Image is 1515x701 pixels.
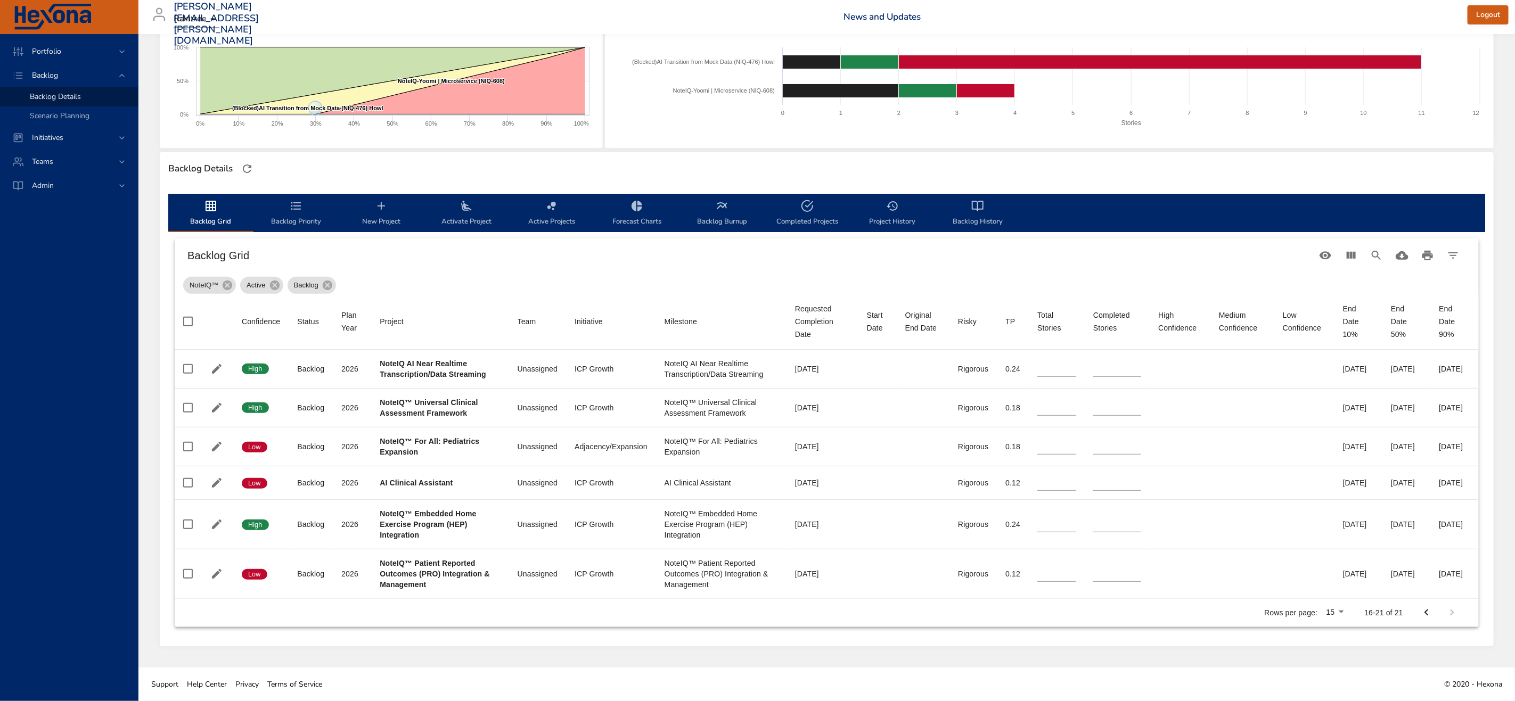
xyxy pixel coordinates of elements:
span: Low [242,570,267,579]
div: Sort [867,309,888,334]
span: Backlog Priority [260,200,332,228]
div: ICP Growth [575,402,648,413]
text: 1 [839,110,842,116]
div: Risky [958,315,977,328]
button: Edit Project Details [209,516,225,532]
button: Standard Views [1313,243,1338,268]
span: Project [380,315,500,328]
div: 2026 [341,364,363,374]
text: 10 [1361,110,1367,116]
div: NoteIQ™ Embedded Home Exercise Program (HEP) Integration [665,508,778,540]
a: News and Updates [844,11,921,23]
div: AI Clinical Assistant [665,477,778,488]
text: 70% [464,120,476,127]
span: High [242,520,269,530]
a: Help Center [183,672,231,696]
div: Start Date [867,309,888,334]
div: Status [297,315,319,328]
img: Hexona [13,4,93,30]
div: [DATE] [1439,568,1470,579]
div: High Confidence [1158,309,1202,334]
div: [DATE] [1343,519,1374,530]
div: NoteIQ™ Patient Reported Outcomes (PRO) Integration & Management [665,558,778,590]
span: Initiative [575,315,648,328]
span: Admin [23,180,62,191]
b: NoteIQ™ Patient Reported Outcomes (PRO) Integration & Management [380,559,489,589]
div: Adjacency/Expansion [575,441,648,452]
span: Status [297,315,324,328]
div: Backlog [297,364,324,374]
span: Privacy [235,679,259,689]
div: Backlog [288,277,336,294]
div: Backlog [297,519,324,530]
div: Initiative [575,315,603,328]
div: [DATE] [1343,568,1374,579]
div: Plan Year [341,309,363,334]
span: Low [242,479,267,488]
div: 0.24 [1005,519,1020,530]
span: Risky [958,315,988,328]
div: Sort [1037,309,1076,334]
span: Backlog Details [30,92,81,102]
text: 60% [425,120,437,127]
text: 8 [1246,110,1249,116]
text: 90% [541,120,553,127]
div: 15 [1322,605,1348,621]
a: Terms of Service [263,672,326,696]
text: 50% [387,120,398,127]
div: TP [1005,315,1015,328]
div: Requested Completion Date [795,302,850,341]
div: Project [380,315,404,328]
button: Search [1364,243,1389,268]
span: Total Stories [1037,309,1076,334]
button: Refresh Page [239,161,255,177]
span: TP [1005,315,1020,328]
div: Backlog [297,402,324,413]
div: Backlog [297,568,324,579]
button: View Columns [1338,243,1364,268]
div: [DATE] [795,364,850,374]
b: AI Clinical Assistant [380,479,453,487]
b: NoteIQ™ For All: Pediatrics Expansion [380,437,479,456]
text: NoteIQ-Yoomi | Microservice (NIQ-608) [398,78,505,84]
div: Table Toolbar [175,238,1479,273]
div: Milestone [665,315,697,328]
div: Sort [1283,309,1326,334]
div: Unassigned [518,568,558,579]
div: Original End Date [905,309,941,334]
span: Backlog Burnup [686,200,758,228]
b: NoteIQ™ Embedded Home Exercise Program (HEP) Integration [380,509,476,539]
span: Terms of Service [267,679,322,689]
div: [DATE] [795,402,850,413]
text: 9 [1304,110,1307,116]
div: [DATE] [1439,402,1470,413]
div: ICP Growth [575,519,648,530]
div: [DATE] [1391,519,1422,530]
div: Rigorous [958,441,988,452]
text: 0% [180,111,189,118]
div: Medium Confidence [1219,309,1266,334]
span: High [242,403,269,413]
div: Sort [1219,309,1266,334]
span: © 2020 - Hexona [1444,679,1502,689]
div: Sort [1005,315,1015,328]
h3: [PERSON_NAME][EMAIL_ADDRESS][PERSON_NAME][DOMAIN_NAME] [174,1,259,47]
button: Edit Project Details [209,475,225,491]
div: ICP Growth [575,477,648,488]
div: Sort [297,315,319,328]
div: Sort [575,315,603,328]
div: NoteIQ™ Universal Clinical Assessment Framework [665,397,778,418]
button: Print [1415,243,1440,268]
span: Forecast Charts [601,200,673,228]
text: 30% [310,120,322,127]
text: (Blocked)AI Transition from Mock Data (NIQ-476) Howl [633,59,775,65]
span: Completed Projects [771,200,844,228]
span: Teams [23,156,62,167]
text: 50% [177,78,189,84]
div: 2026 [341,477,363,488]
div: NoteIQ™ For All: Pediatrics Expansion [665,436,778,457]
div: [DATE] [795,441,850,452]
